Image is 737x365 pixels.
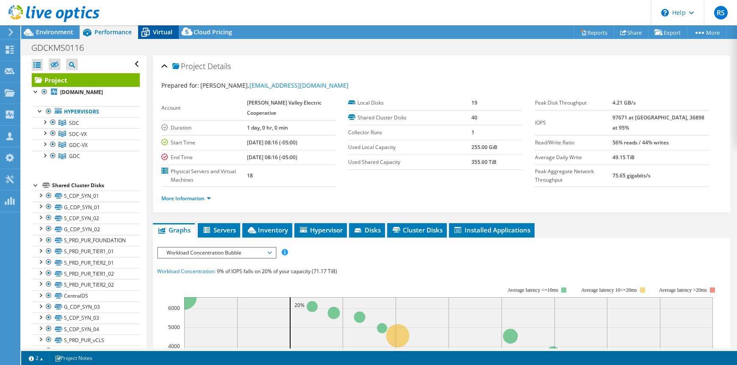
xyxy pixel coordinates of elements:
a: S_PRD_PUR_TIER2_01 [32,257,140,268]
b: 355.60 TiB [471,158,496,166]
text: Average latency >20ms [659,287,707,293]
label: Account [161,104,247,112]
a: More Information [161,195,211,202]
span: Details [208,61,231,71]
text: 5000 [168,324,180,331]
span: Disks [353,226,381,234]
label: Collector Runs [348,128,471,137]
span: GDC-VX [69,141,88,149]
label: IOPS [535,119,612,127]
label: Peak Disk Throughput [535,99,612,107]
span: GDC [69,152,80,160]
a: Project Notes [49,353,98,363]
label: Physical Servers and Virtual Machines [161,167,247,184]
a: SDC [32,117,140,128]
a: S_CDP_SYN_03 [32,312,140,324]
a: GDC [32,151,140,162]
a: Reports [574,26,614,39]
a: S_PRD_PUR_TIER2_02 [32,279,140,290]
span: SDC-VX [69,130,87,138]
label: Local Disks [348,99,471,107]
a: Project [32,73,140,87]
span: Performance [94,28,132,36]
a: S_PRD_PUR_TIER1_01 [32,246,140,257]
span: 9% of IOPS falls on 20% of your capacity (71.17 TiB) [217,268,337,275]
label: Read/Write Ratio [535,138,612,147]
label: Peak Aggregate Network Throughput [535,167,612,184]
label: Start Time [161,138,247,147]
b: 49.15 TiB [612,154,634,161]
b: 19 [471,99,477,106]
span: Installed Applications [453,226,530,234]
text: 6000 [168,304,180,312]
svg: \n [661,9,669,17]
a: [DOMAIN_NAME] [32,87,140,98]
a: Share [614,26,648,39]
span: Graphs [157,226,191,234]
label: Average Daily Write [535,153,612,162]
label: Shared Cluster Disks [348,113,471,122]
a: CentralDS [32,290,140,301]
b: 97671 at [GEOGRAPHIC_DATA], 36898 at 95% [612,114,704,131]
a: 2 [23,353,49,363]
b: 40 [471,114,477,121]
a: S_PRD_PUR_AUXILIARY [32,346,140,357]
span: Cluster Disks [391,226,443,234]
a: S_CDP_SYN_01 [32,191,140,202]
a: G_CDP_SYN_02 [32,224,140,235]
label: Used Shared Capacity [348,158,471,166]
a: G_CDP_SYN_03 [32,301,140,312]
a: G_CDP_SYN_01 [32,202,140,213]
b: 1 day, 0 hr, 0 min [247,124,288,131]
a: SDC-VX [32,128,140,139]
b: 4.21 GB/s [612,99,636,106]
b: 56% reads / 44% writes [612,139,669,146]
span: Virtual [153,28,172,36]
b: 18 [247,172,253,179]
a: S_PRD_PUR_TIER1_02 [32,268,140,279]
b: [DOMAIN_NAME] [60,88,103,96]
b: 75.65 gigabits/s [612,172,651,179]
span: Inventory [247,226,288,234]
a: S_CDP_SYN_02 [32,213,140,224]
span: RS [714,6,728,19]
label: Prepared for: [161,81,199,89]
span: Hypervisor [299,226,343,234]
a: [EMAIL_ADDRESS][DOMAIN_NAME] [249,81,349,89]
b: [DATE] 08:16 (-05:00) [247,139,297,146]
a: Hypervisors [32,106,140,117]
span: Workload Concentration: [157,268,216,275]
div: Shared Cluster Disks [52,180,140,191]
span: Cloud Pricing [194,28,232,36]
a: S_PRD_PUR_FOUNDATION [32,235,140,246]
span: SDC [69,119,79,127]
a: More [687,26,726,39]
span: Project [172,62,205,71]
tspan: Average latency 10<=20ms [581,287,637,293]
label: Duration [161,124,247,132]
b: [PERSON_NAME] Valley Electric Cooperative [247,99,321,116]
label: End Time [161,153,247,162]
a: S_PRD_PUR_vCLS [32,335,140,346]
a: S_CDP_SYN_04 [32,324,140,335]
b: [DATE] 08:16 (-05:00) [247,154,297,161]
b: 255.00 GiB [471,144,497,151]
a: Export [648,26,687,39]
b: 1 [471,129,474,136]
span: [PERSON_NAME], [200,81,349,89]
tspan: Average latency <=10ms [507,287,558,293]
h1: GDCKMS0116 [28,43,97,53]
text: 20% [294,301,305,309]
a: GDC-VX [32,139,140,150]
span: Workload Concentration Bubble [162,248,271,258]
span: Servers [202,226,236,234]
text: 4000 [168,343,180,350]
span: Environment [36,28,73,36]
label: Used Local Capacity [348,143,471,152]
